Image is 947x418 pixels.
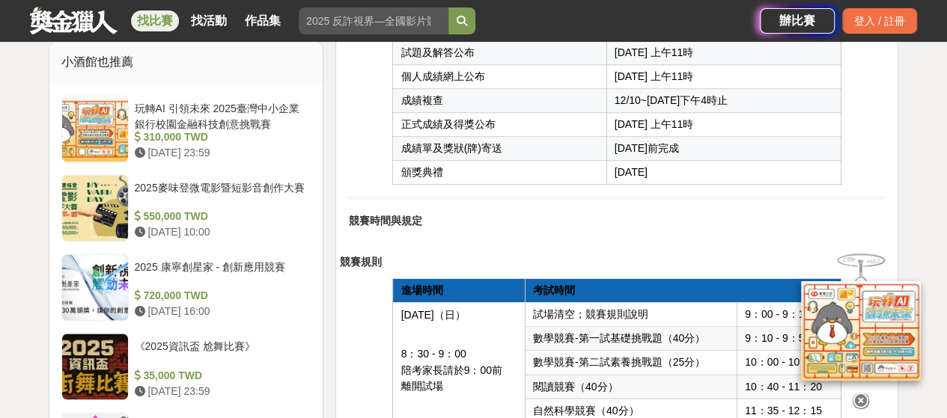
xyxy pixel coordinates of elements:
[533,380,618,392] span: 閱讀競賽（40分）
[135,367,305,383] div: 35,000 TWD
[401,70,484,82] span: 個人成績網上公布
[135,339,305,367] div: 《2025資訊盃 尬舞比賽》
[131,10,179,31] a: 找比賽
[533,356,705,368] span: 數學競賽-第二試素養挑戰題（25分）
[401,284,442,296] span: 進場時間
[745,356,822,368] span: 10：00 - 10：25
[61,253,311,321] a: 2025 康寧創星家 - 創新應用競賽 720,000 TWD [DATE] 16:00
[49,41,323,83] div: 小酒館也推薦
[401,363,502,375] span: 陪考家長請於9：00前
[239,10,287,31] a: 作品集
[401,94,442,106] span: 成績複查
[842,8,917,34] div: 登入 / 註冊
[801,281,921,381] img: d2146d9a-e6f6-4337-9592-8cefde37ba6b.png
[615,142,679,154] span: [DATE]前完成
[135,304,305,319] div: [DATE] 16:00
[745,404,822,416] span: 11：35 - 12：15
[615,166,648,178] span: [DATE]
[135,180,305,209] div: 2025麥味登微電影暨短影音創作大賽
[401,118,495,130] span: 正式成績及得獎公布
[760,8,835,34] a: 辦比賽
[299,7,448,34] input: 2025 反詐視界—全國影片競賽
[135,145,305,161] div: [DATE] 23:59
[135,209,305,224] div: 550,000 TWD
[745,332,810,344] span: 9：10 - 9：50
[339,256,381,268] strong: 競賽規則
[401,46,474,58] span: 試題及解答公布
[135,224,305,240] div: [DATE] 10:00
[615,118,694,130] span: [DATE] 上午11時
[401,379,442,391] span: 離開試場
[348,215,421,227] strong: 競賽時間與規定
[745,380,822,392] span: 10：40 - 11：20
[533,308,648,320] span: 試場清空；競賽規則說明
[615,70,694,82] span: [DATE] 上午11時
[401,348,466,360] span: 8：30 - 9：00
[135,129,305,145] div: 310,000 TWD
[615,94,728,106] span: 12/10~[DATE]下午4時止
[61,174,311,242] a: 2025麥味登微電影暨短影音創作大賽 550,000 TWD [DATE] 10:00
[401,142,502,154] span: 成績單及獎狀(牌)寄送
[185,10,233,31] a: 找活動
[533,332,705,344] span: 數學競賽-第一試基礎挑戰題（40分）
[135,101,305,129] div: 玩轉AI 引領未來 2025臺灣中小企業銀行校園金融科技創意挑戰賽
[135,383,305,399] div: [DATE] 23:59
[615,46,694,58] span: [DATE] 上午11時
[401,309,465,321] span: [DATE]（日）
[533,404,639,416] span: 自然科學競賽（40分）
[533,284,575,296] span: 考試時間
[745,308,810,320] span: 9：00 - 9：10
[61,95,311,162] a: 玩轉AI 引領未來 2025臺灣中小企業銀行校園金融科技創意挑戰賽 310,000 TWD [DATE] 23:59
[135,288,305,304] div: 720,000 TWD
[135,259,305,288] div: 2025 康寧創星家 - 創新應用競賽
[61,333,311,400] a: 《2025資訊盃 尬舞比賽》 35,000 TWD [DATE] 23:59
[401,166,442,178] span: 頒獎典禮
